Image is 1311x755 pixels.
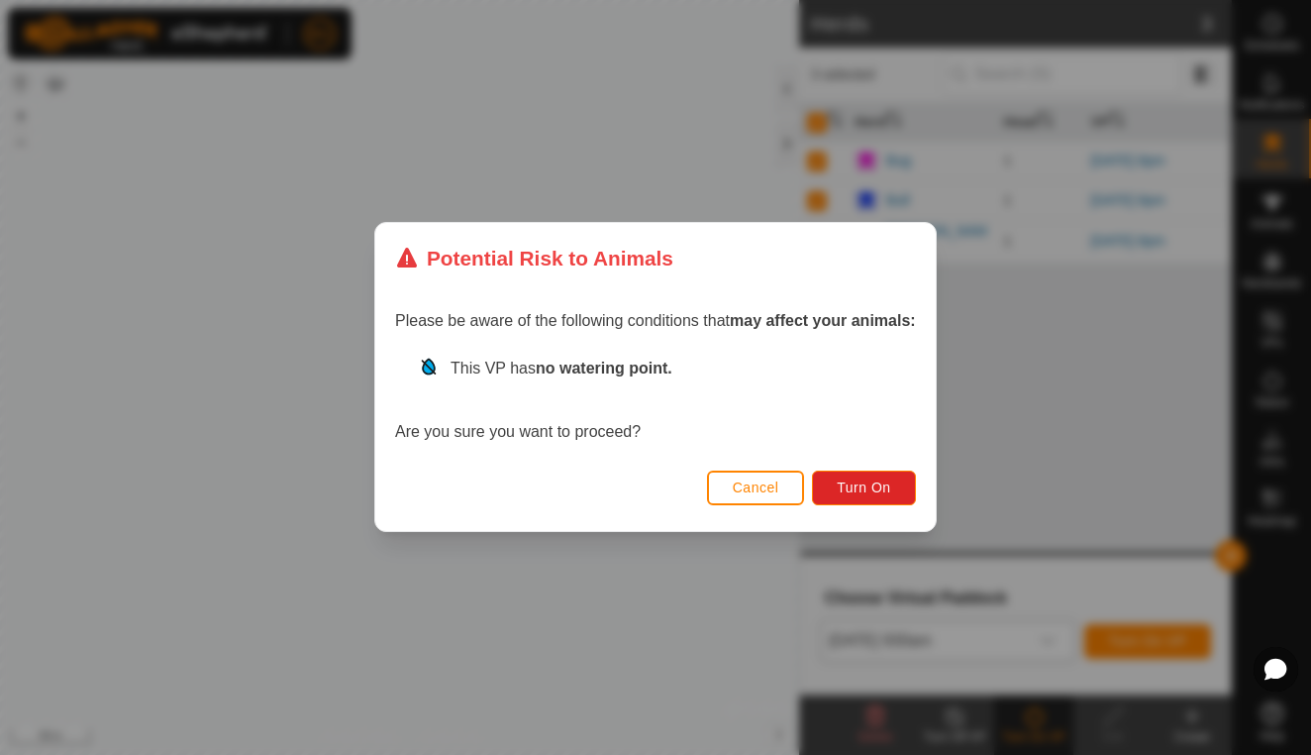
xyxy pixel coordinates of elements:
[838,481,891,496] span: Turn On
[451,361,672,377] span: This VP has
[536,361,672,377] strong: no watering point.
[813,471,916,505] button: Turn On
[730,313,916,330] strong: may affect your animals:
[395,358,916,445] div: Are you sure you want to proceed?
[733,481,779,496] span: Cancel
[395,313,916,330] span: Please be aware of the following conditions that
[707,471,805,505] button: Cancel
[395,243,673,273] div: Potential Risk to Animals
